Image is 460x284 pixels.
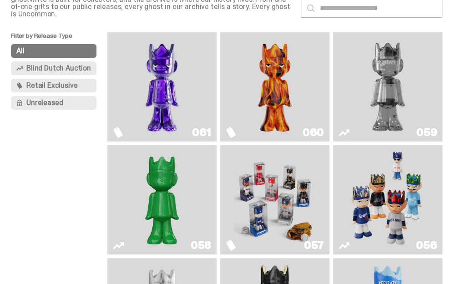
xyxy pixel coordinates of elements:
div: 059 [416,127,437,138]
div: 058 [191,240,211,251]
a: Fantasy [113,36,211,138]
a: Always On Fire [226,36,324,138]
div: 057 [304,240,324,251]
span: Retail Exclusive [26,82,77,89]
div: 061 [192,127,211,138]
button: Unreleased [11,96,96,110]
span: Blind Dutch Auction [26,65,91,72]
a: Game Face (2025) [226,149,324,251]
a: Two [339,36,437,138]
span: Unreleased [26,99,63,106]
a: Game Face (2025) [339,149,437,251]
div: 060 [303,127,324,138]
img: Game Face (2025) [234,149,315,251]
img: Schrödinger's ghost: Sunday Green [121,149,202,251]
p: Filter by Release Type [11,32,107,44]
button: Blind Dutch Auction [11,61,96,75]
img: Fantasy [121,36,202,138]
button: All [11,44,96,58]
button: Retail Exclusive [11,79,96,92]
img: Always On Fire [234,36,315,138]
a: Schrödinger's ghost: Sunday Green [113,149,211,251]
div: 056 [416,240,437,251]
img: Two [347,36,428,138]
span: All [16,47,25,55]
img: Game Face (2025) [347,149,428,251]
